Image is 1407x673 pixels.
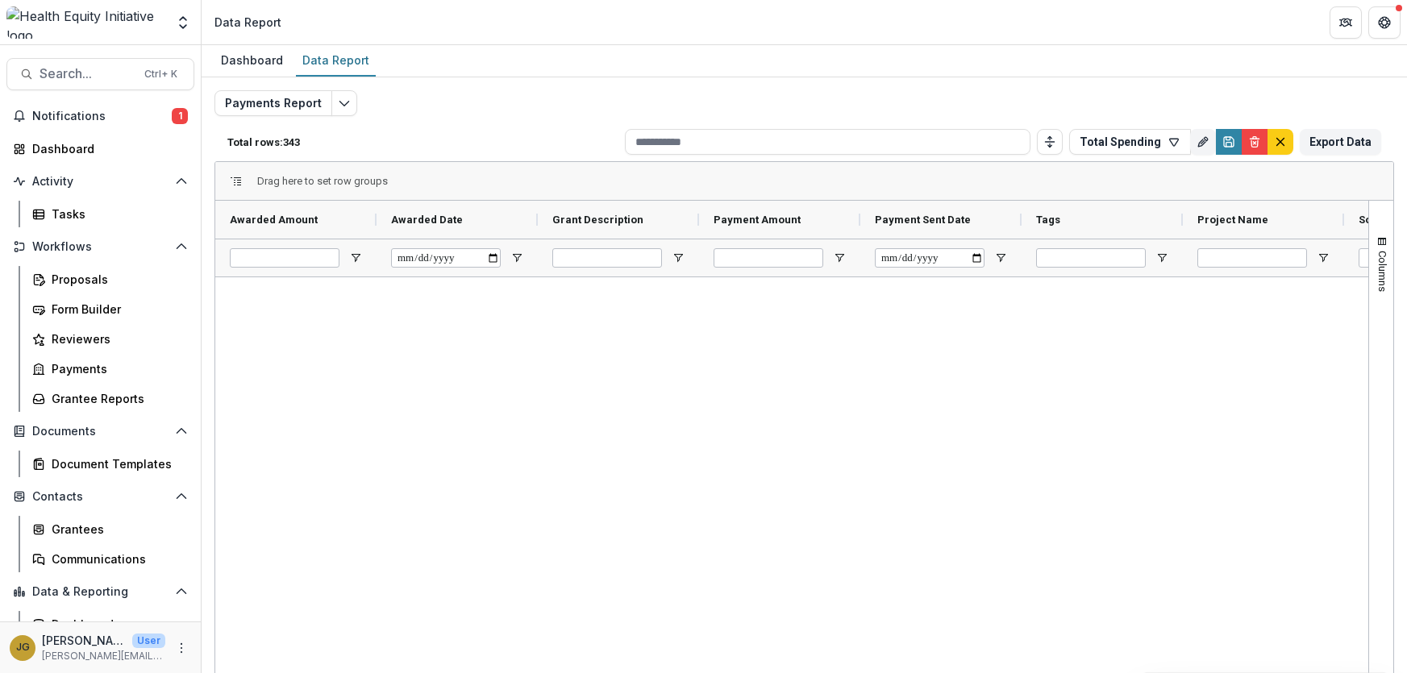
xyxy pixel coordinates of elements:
[32,140,181,157] div: Dashboard
[32,240,169,254] span: Workflows
[230,214,318,226] span: Awarded Amount
[26,296,194,322] a: Form Builder
[32,175,169,189] span: Activity
[391,248,501,268] input: Awarded Date Filter Input
[6,6,165,39] img: Health Equity Initiative logo
[1317,251,1330,264] button: Open Filter Menu
[6,234,194,260] button: Open Workflows
[1197,214,1268,226] span: Project Name
[257,175,388,187] span: Drag here to set row groups
[875,248,984,268] input: Payment Sent Date Filter Input
[1069,129,1191,155] button: Total Spending
[40,66,135,81] span: Search...
[52,390,181,407] div: Grantee Reports
[1037,129,1063,155] button: Toggle auto height
[32,490,169,504] span: Contacts
[1368,6,1401,39] button: Get Help
[26,326,194,352] a: Reviewers
[833,251,846,264] button: Open Filter Menu
[52,330,181,347] div: Reviewers
[672,251,685,264] button: Open Filter Menu
[296,48,376,72] div: Data Report
[6,168,194,194] button: Open Activity
[257,175,388,187] div: Row Groups
[230,248,339,268] input: Awarded Amount Filter Input
[552,248,662,268] input: Grant Description Filter Input
[331,90,357,116] button: Edit selected report
[875,214,971,226] span: Payment Sent Date
[52,206,181,222] div: Tasks
[1197,248,1307,268] input: Project Name Filter Input
[1155,251,1168,264] button: Open Filter Menu
[714,248,823,268] input: Payment Amount Filter Input
[1036,248,1146,268] input: Tags Filter Input
[26,355,194,382] a: Payments
[26,266,194,293] a: Proposals
[6,579,194,604] button: Open Data & Reporting
[26,546,194,572] a: Communications
[26,385,194,412] a: Grantee Reports
[1190,129,1216,155] button: Rename
[6,484,194,509] button: Open Contacts
[172,638,191,658] button: More
[16,642,30,653] div: Jenna Grant
[6,58,194,90] button: Search...
[552,214,643,226] span: Grant Description
[1300,129,1381,155] button: Export Data
[349,251,362,264] button: Open Filter Menu
[214,14,281,31] div: Data Report
[214,48,289,72] div: Dashboard
[1036,214,1060,226] span: Tags
[26,201,194,227] a: Tasks
[52,455,181,472] div: Document Templates
[214,90,332,116] button: Payments Report
[52,360,181,377] div: Payments
[42,649,165,663] p: [PERSON_NAME][EMAIL_ADDRESS][PERSON_NAME][DATE][DOMAIN_NAME]
[994,251,1007,264] button: Open Filter Menu
[26,516,194,542] a: Grantees
[227,136,618,148] p: Total rows: 343
[214,45,289,77] a: Dashboard
[26,611,194,638] a: Dashboard
[6,103,194,129] button: Notifications1
[6,135,194,162] a: Dashboard
[172,108,188,124] span: 1
[1242,129,1268,155] button: Delete
[510,251,523,264] button: Open Filter Menu
[296,45,376,77] a: Data Report
[52,301,181,318] div: Form Builder
[132,634,165,648] p: User
[1216,129,1242,155] button: Save
[52,616,181,633] div: Dashboard
[32,585,169,599] span: Data & Reporting
[52,271,181,288] div: Proposals
[42,632,126,649] p: [PERSON_NAME]
[32,425,169,438] span: Documents
[52,521,181,538] div: Grantees
[141,65,181,83] div: Ctrl + K
[714,214,801,226] span: Payment Amount
[32,110,172,123] span: Notifications
[391,214,463,226] span: Awarded Date
[172,6,194,39] button: Open entity switcher
[1268,129,1293,155] button: default
[6,418,194,444] button: Open Documents
[1330,6,1362,39] button: Partners
[26,451,194,477] a: Document Templates
[1376,251,1388,292] span: Columns
[52,550,181,567] div: Communications
[208,10,288,34] nav: breadcrumb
